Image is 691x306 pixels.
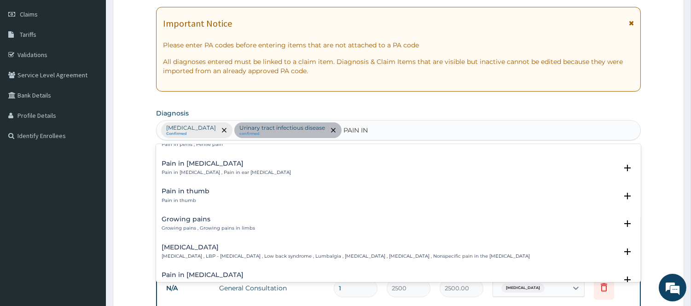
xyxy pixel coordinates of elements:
td: General Consultation [215,279,329,297]
h4: Growing pains [162,216,255,223]
h4: Pain in [MEDICAL_DATA] [162,160,291,167]
small: confirmed [239,132,325,136]
p: [MEDICAL_DATA] , LBP - [MEDICAL_DATA] , Low back syndrome , Lumbalgia , [MEDICAL_DATA] , [MEDICAL... [162,253,530,260]
small: Confirmed [166,132,216,136]
p: [MEDICAL_DATA] [166,124,216,132]
textarea: Type your message and hit 'Enter' [5,206,175,238]
span: remove selection option [220,126,228,134]
h1: Important Notice [163,18,232,29]
div: Minimize live chat window [151,5,173,27]
h4: Pain in [MEDICAL_DATA] [162,271,359,278]
p: Pain in penis , Penile pain [162,141,223,148]
p: All diagnoses entered must be linked to a claim item. Diagnosis & Claim Items that are visible bu... [163,57,634,75]
i: open select status [622,274,633,285]
span: Tariffs [20,30,36,39]
i: open select status [622,218,633,229]
p: Urinary tract infectious disease [239,124,325,132]
p: Please enter PA codes before entering items that are not attached to a PA code [163,40,634,50]
label: Diagnosis [156,109,189,118]
h4: Pain in thumb [162,188,209,195]
i: open select status [622,162,633,173]
i: open select status [622,246,633,257]
td: N/A [162,280,215,297]
p: Pain in [MEDICAL_DATA] , Pain in ear [MEDICAL_DATA] [162,169,291,176]
span: [MEDICAL_DATA] [501,283,545,293]
img: d_794563401_company_1708531726252_794563401 [17,46,37,69]
p: Growing pains , Growing pains in limbs [162,225,255,231]
div: Chat with us now [48,52,155,64]
span: We're online! [53,93,127,186]
i: open select status [622,191,633,202]
span: Claims [20,10,38,18]
h4: [MEDICAL_DATA] [162,244,530,251]
p: Coccyalgia , [MEDICAL_DATA] , Coccygalgia , Coccyodynia , Pain in [MEDICAL_DATA] [162,281,359,288]
p: Pain in thumb [162,197,209,204]
span: remove selection option [329,126,337,134]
